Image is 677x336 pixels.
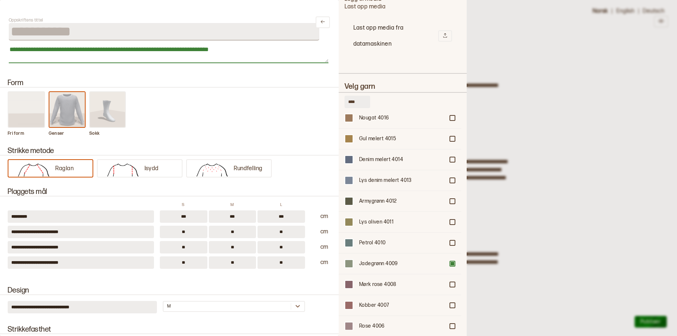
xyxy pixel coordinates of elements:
div: Rose 4006 [359,322,444,330]
p: Rundfelling [234,165,263,173]
img: form [49,92,85,127]
div: Nougat 4016 [359,114,444,122]
p: Genser [49,131,86,137]
div: Mørk rose 4008 [359,281,444,288]
h2: Last opp media fra datamaskinen [353,20,438,52]
div: Lys denim melert 4013 [359,177,444,184]
div: M [167,303,171,309]
img: knit_method [191,162,234,176]
svg: Lukk [320,19,326,24]
div: Jadegrønn 4009 [359,260,444,267]
button: Lukk [316,16,330,28]
button: Isydd [97,159,183,177]
img: knit_method [12,162,55,176]
h2: Velg garn [345,83,461,91]
p: Isydd [144,165,159,173]
button: Raglan [8,159,93,177]
button: Rundfelling [186,159,272,177]
div: Kobber 4007 [359,302,444,309]
p: L [274,202,287,207]
div: Petrol 4010 [359,239,444,247]
p: S [176,202,189,207]
img: form [90,92,125,127]
p: Fri form [8,131,45,137]
div: Gul melert 4015 [359,135,444,142]
p: Sokk [89,131,126,137]
img: form [8,92,44,127]
p: M [225,202,238,207]
img: knit_method [101,162,144,176]
div: Denim melert 4014 [359,156,444,163]
div: Lys oliven 4011 [359,218,444,226]
p: Raglan [55,165,74,173]
div: Armygrønn 4012 [359,198,444,205]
